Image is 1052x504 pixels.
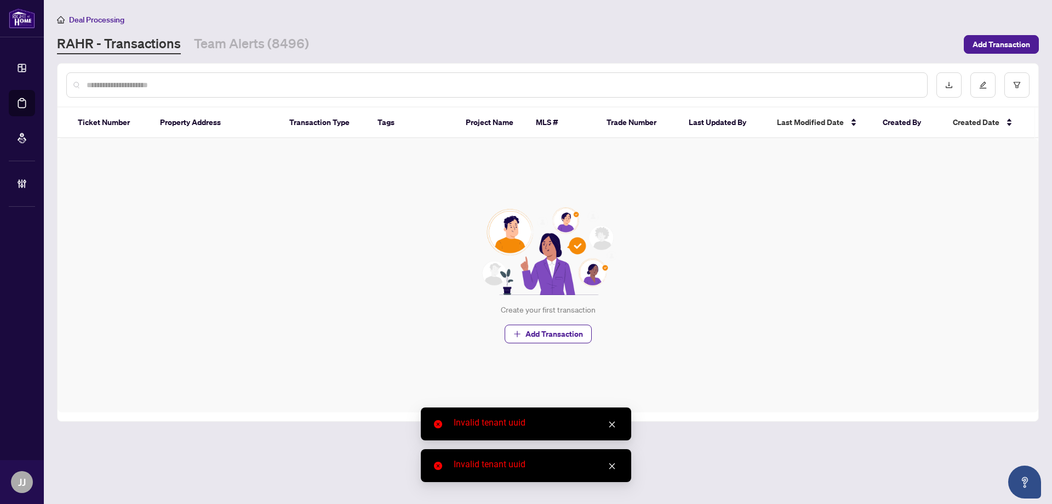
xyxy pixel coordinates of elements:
[505,325,592,343] button: Add Transaction
[945,81,953,89] span: download
[18,474,26,490] span: JJ
[525,325,583,343] span: Add Transaction
[281,107,369,138] th: Transaction Type
[57,35,181,54] a: RAHR - Transactions
[608,421,616,428] span: close
[874,107,945,138] th: Created By
[369,107,457,138] th: Tags
[454,416,618,429] div: Invalid tenant uuid
[434,462,442,470] span: close-circle
[434,420,442,428] span: close-circle
[768,107,874,138] th: Last Modified Date
[979,81,987,89] span: edit
[194,35,309,54] a: Team Alerts (8496)
[69,107,151,138] th: Ticket Number
[57,16,65,24] span: home
[477,207,619,295] img: Null State Icon
[1004,72,1030,98] button: filter
[973,36,1030,53] span: Add Transaction
[527,107,598,138] th: MLS #
[953,116,999,128] span: Created Date
[964,35,1039,54] button: Add Transaction
[69,15,124,25] span: Deal Processing
[777,116,844,128] span: Last Modified Date
[501,304,596,316] div: Create your first transaction
[1008,466,1041,499] button: Open asap
[1013,81,1021,89] span: filter
[151,107,281,138] th: Property Address
[606,418,618,431] a: Close
[680,107,768,138] th: Last Updated By
[454,458,618,471] div: Invalid tenant uuid
[606,460,618,472] a: Close
[598,107,680,138] th: Trade Number
[944,107,1026,138] th: Created Date
[457,107,528,138] th: Project Name
[936,72,962,98] button: download
[513,330,521,338] span: plus
[970,72,996,98] button: edit
[608,462,616,470] span: close
[9,8,35,29] img: logo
